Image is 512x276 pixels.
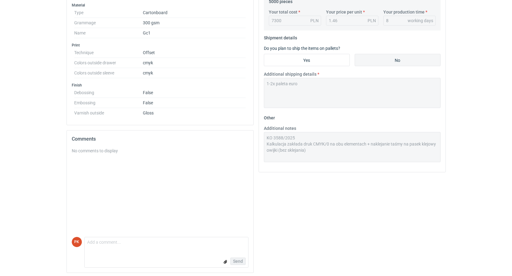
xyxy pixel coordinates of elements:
button: Send [230,258,246,265]
label: Additional notes [264,125,296,131]
div: working days [408,18,433,24]
div: Paulina Kempara [72,237,82,247]
dt: Type [74,8,143,18]
label: Additional shipping details [264,71,316,77]
dt: Grammage [74,18,143,28]
dd: Offset [143,48,246,58]
dd: 300 gsm [143,18,246,28]
span: Send [233,259,243,263]
h2: Comments [72,135,248,143]
legend: Shipment details [264,33,297,40]
textarea: 1-2x paleta euro [264,78,441,108]
div: PLN [310,18,319,24]
dd: False [143,88,246,98]
dd: False [143,98,246,108]
div: No comments to display [72,148,248,154]
dt: Name [74,28,143,38]
dt: Varnish outside [74,108,143,115]
div: PLN [368,18,376,24]
dd: Cartonboard [143,8,246,18]
label: Your price per unit [326,9,362,15]
dd: cmyk [143,58,246,68]
dt: Technique [74,48,143,58]
dd: Gc1 [143,28,246,38]
h3: Finish [72,83,248,88]
dt: Colors outside sleeve [74,68,143,78]
h3: Material [72,3,248,8]
dt: Debossing [74,88,143,98]
dd: cmyk [143,68,246,78]
h3: Print [72,43,248,48]
legend: Other [264,113,275,120]
label: Do you plan to ship the items on pallets? [264,46,340,51]
label: Your production time [383,9,425,15]
figcaption: PK [72,237,82,247]
dt: Embossing [74,98,143,108]
dd: Gloss [143,108,246,115]
textarea: KO 3588/2025 Kalkulacja zakłada druk CMYK/0 na obu elementach + naklejanie taśmy na pasek klejowy... [264,132,441,162]
dt: Colors outside drawer [74,58,143,68]
label: Your total cost [269,9,297,15]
